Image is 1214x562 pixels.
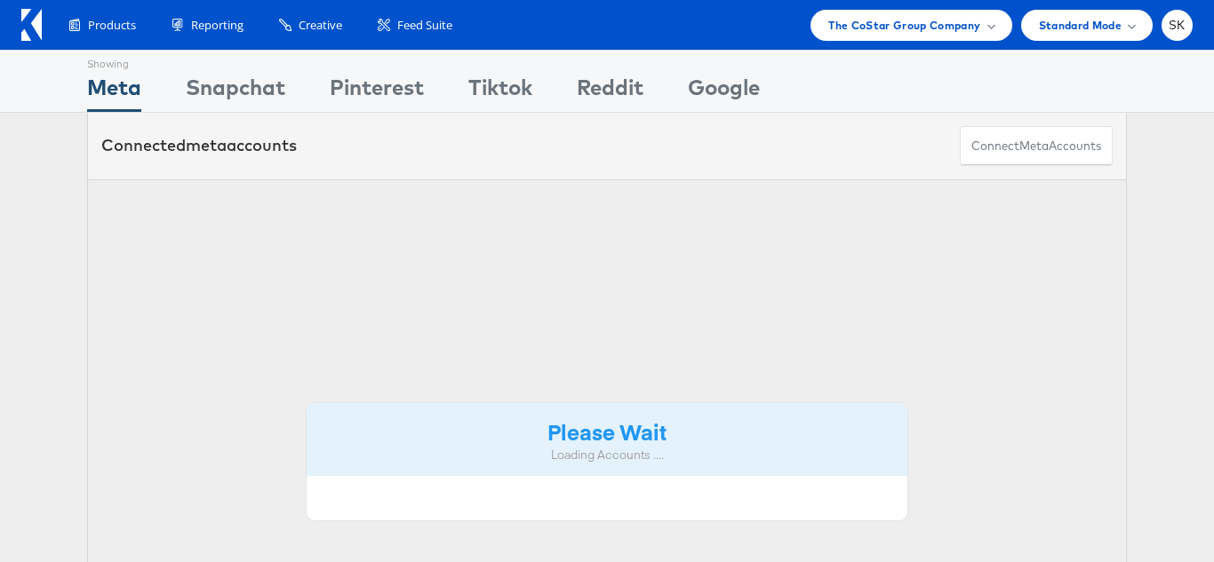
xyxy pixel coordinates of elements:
span: Creative [299,17,342,34]
div: Google [688,72,760,112]
div: Reddit [577,72,643,112]
span: meta [1019,138,1049,154]
span: meta [186,135,227,155]
div: Connected accounts [101,134,297,157]
span: Standard Mode [1039,16,1122,35]
div: Loading Accounts .... [320,447,894,463]
strong: Please Wait [547,416,667,446]
span: The CoStar Group Company [828,16,980,35]
div: Meta [87,72,141,112]
div: Pinterest [330,72,424,112]
span: SK [1169,20,1186,31]
button: ConnectmetaAccounts [960,126,1113,166]
div: Showing [87,51,141,72]
div: Snapchat [186,72,285,112]
div: Tiktok [468,72,532,112]
span: Reporting [191,17,244,34]
span: Feed Suite [397,17,452,34]
span: Products [88,17,136,34]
